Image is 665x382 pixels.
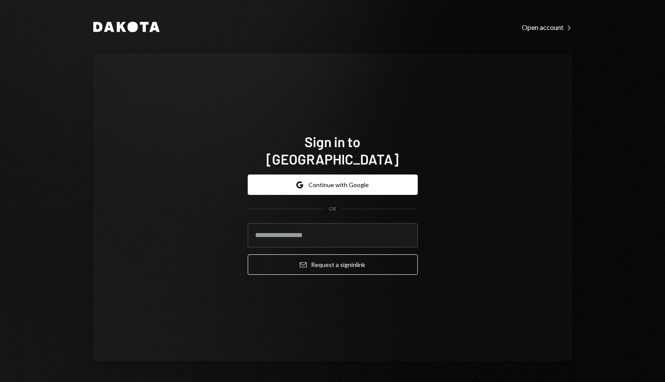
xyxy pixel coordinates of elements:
[248,175,418,195] button: Continue with Google
[522,22,572,32] a: Open account
[522,23,572,32] div: Open account
[248,133,418,168] h1: Sign in to [GEOGRAPHIC_DATA]
[248,254,418,275] button: Request a signinlink
[329,205,336,213] div: OR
